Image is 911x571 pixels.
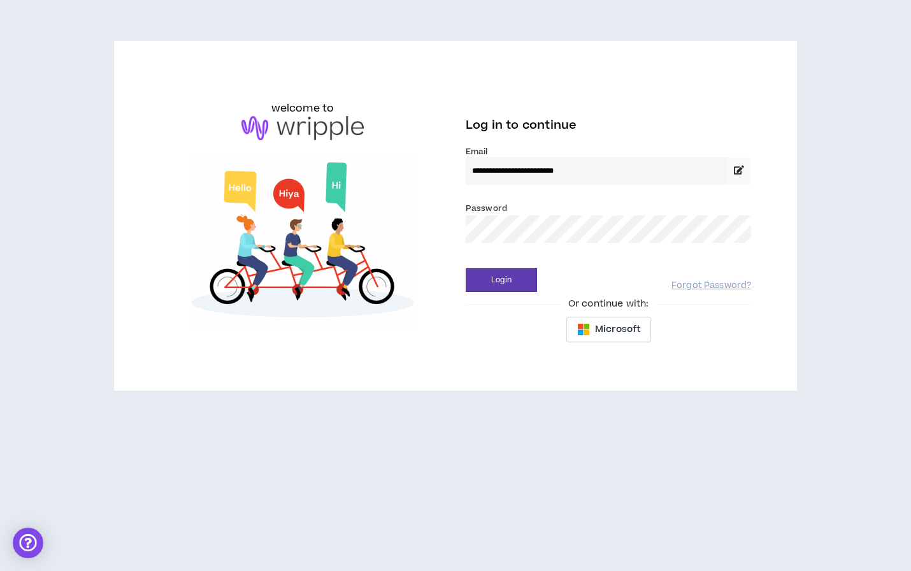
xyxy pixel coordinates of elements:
[241,116,364,140] img: logo-brand.png
[160,153,445,331] img: Welcome to Wripple
[671,280,751,292] a: Forgot Password?
[595,322,640,336] span: Microsoft
[466,268,537,292] button: Login
[13,528,43,558] div: Open Intercom Messenger
[566,317,651,342] button: Microsoft
[559,297,657,311] span: Or continue with:
[271,101,334,116] h6: welcome to
[466,117,577,133] span: Log in to continue
[466,146,751,157] label: Email
[466,203,507,214] label: Password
